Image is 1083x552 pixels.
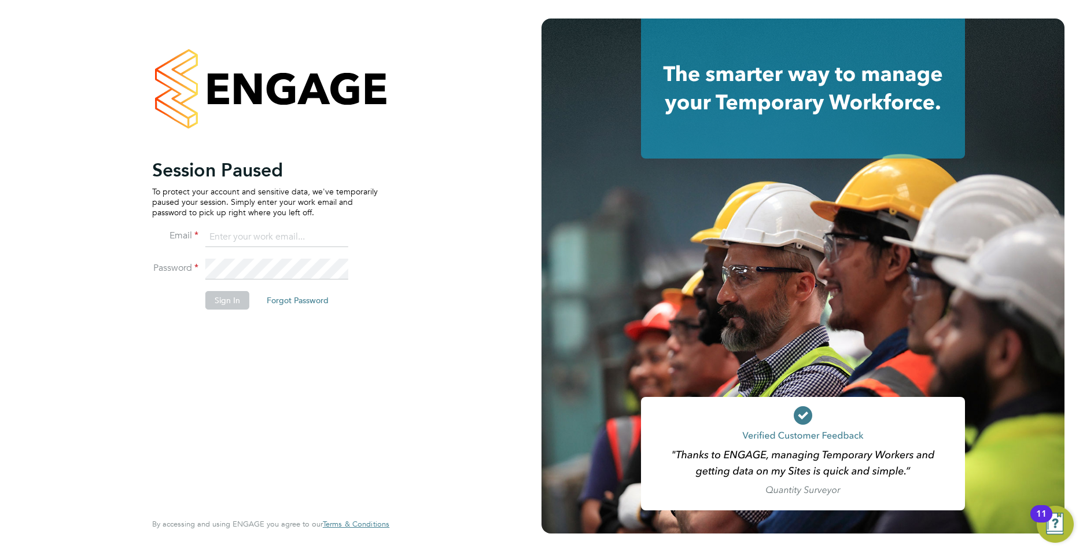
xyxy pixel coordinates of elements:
div: 11 [1036,514,1047,529]
span: Terms & Conditions [323,519,389,529]
a: Terms & Conditions [323,520,389,529]
span: By accessing and using ENGAGE you agree to our [152,519,389,529]
p: To protect your account and sensitive data, we've temporarily paused your session. Simply enter y... [152,186,378,218]
button: Sign In [205,291,249,310]
h2: Session Paused [152,159,378,182]
label: Email [152,230,198,242]
button: Open Resource Center, 11 new notifications [1037,506,1074,543]
label: Password [152,262,198,274]
input: Enter your work email... [205,227,348,248]
button: Forgot Password [257,291,338,310]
